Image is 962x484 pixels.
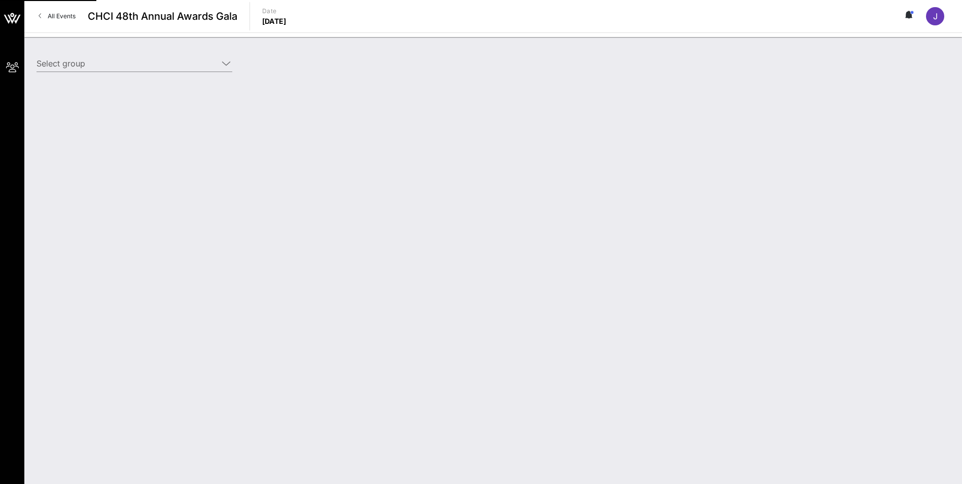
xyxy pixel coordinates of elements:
a: All Events [32,8,82,24]
span: J [933,11,938,21]
p: [DATE] [262,16,287,26]
span: CHCI 48th Annual Awards Gala [88,9,237,24]
div: J [926,7,944,25]
p: Date [262,6,287,16]
span: All Events [48,12,76,20]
